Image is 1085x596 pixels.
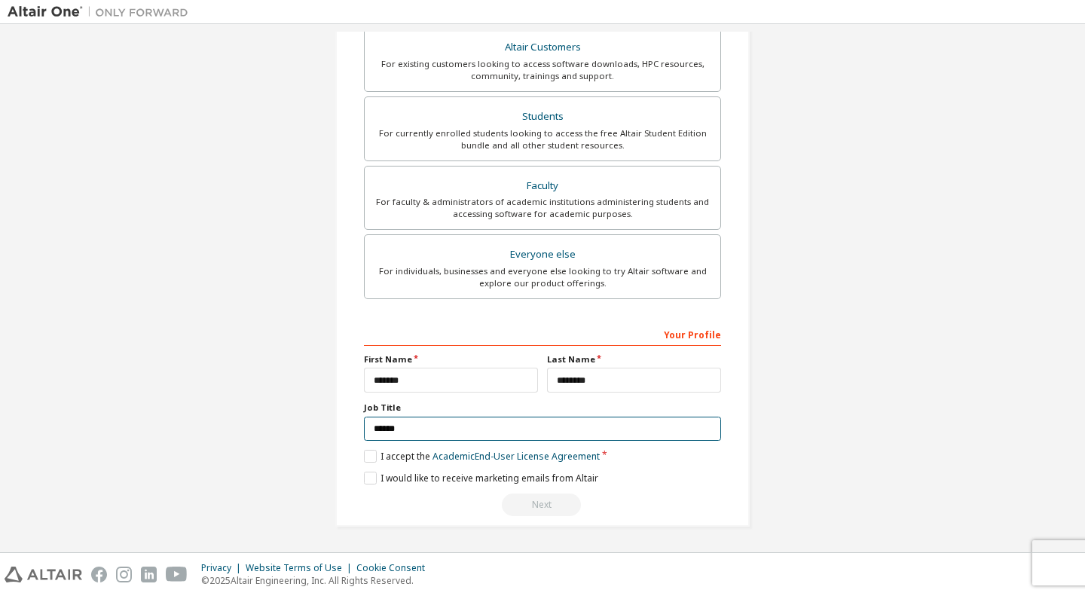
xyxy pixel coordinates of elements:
label: First Name [364,353,538,365]
a: Academic End-User License Agreement [432,450,600,463]
div: Privacy [201,562,246,574]
img: altair_logo.svg [5,567,82,582]
label: Job Title [364,402,721,414]
img: Altair One [8,5,196,20]
div: Faculty [374,176,711,197]
div: For faculty & administrators of academic institutions administering students and accessing softwa... [374,196,711,220]
div: Read and acccept EULA to continue [364,494,721,516]
label: I accept the [364,450,600,463]
p: © 2025 Altair Engineering, Inc. All Rights Reserved. [201,574,434,587]
img: youtube.svg [166,567,188,582]
label: Last Name [547,353,721,365]
img: facebook.svg [91,567,107,582]
div: Cookie Consent [356,562,434,574]
div: Your Profile [364,322,721,346]
div: For individuals, businesses and everyone else looking to try Altair software and explore our prod... [374,265,711,289]
div: For existing customers looking to access software downloads, HPC resources, community, trainings ... [374,58,711,82]
img: linkedin.svg [141,567,157,582]
div: Students [374,106,711,127]
img: instagram.svg [116,567,132,582]
div: Everyone else [374,244,711,265]
div: Altair Customers [374,37,711,58]
label: I would like to receive marketing emails from Altair [364,472,598,484]
div: For currently enrolled students looking to access the free Altair Student Edition bundle and all ... [374,127,711,151]
div: Website Terms of Use [246,562,356,574]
